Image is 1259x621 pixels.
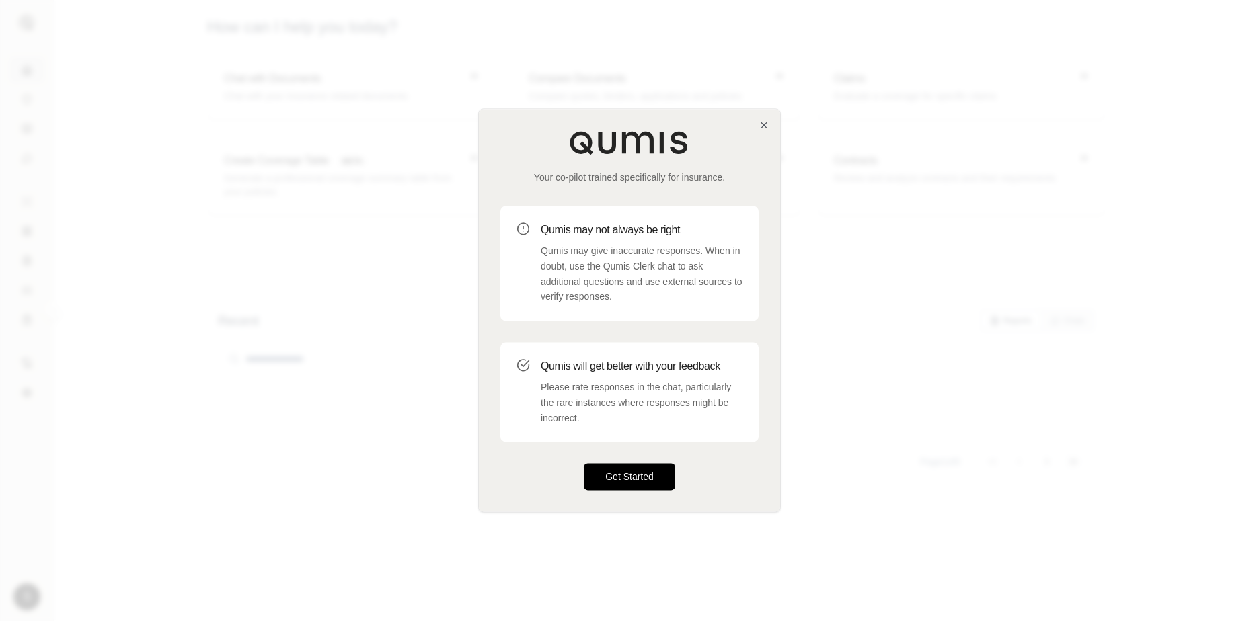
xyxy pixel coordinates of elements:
[500,171,759,184] p: Your co-pilot trained specifically for insurance.
[584,464,675,491] button: Get Started
[569,130,690,155] img: Qumis Logo
[541,222,742,238] h3: Qumis may not always be right
[541,358,742,374] h3: Qumis will get better with your feedback
[541,380,742,425] p: Please rate responses in the chat, particularly the rare instances where responses might be incor...
[541,243,742,304] p: Qumis may give inaccurate responses. When in doubt, use the Qumis Clerk chat to ask additional qu...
